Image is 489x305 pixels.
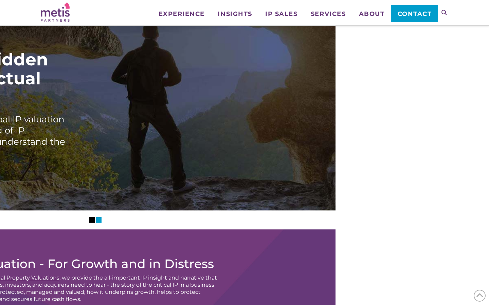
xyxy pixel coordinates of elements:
[311,11,346,17] span: Services
[41,2,70,22] img: Metis Partners
[398,11,432,17] span: Contact
[474,290,486,302] span: Back to Top
[265,11,297,17] span: IP Sales
[89,217,95,223] li: Slider Page 1
[359,11,385,17] span: About
[391,5,438,22] a: Contact
[96,217,102,223] li: Slider Page 2
[218,11,252,17] span: Insights
[159,11,205,17] span: Experience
